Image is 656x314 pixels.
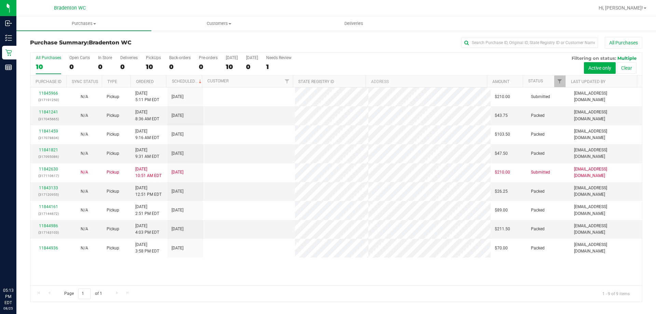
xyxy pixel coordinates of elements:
span: [DATE] [172,188,183,195]
div: 10 [36,63,61,71]
span: [EMAIL_ADDRESS][DOMAIN_NAME] [574,128,638,141]
a: Type [107,79,117,84]
span: [DATE] 3:58 PM EDT [135,242,159,255]
span: [DATE] [172,150,183,157]
span: Not Applicable [81,94,88,99]
span: Submitted [531,169,550,176]
inline-svg: Reports [5,64,12,71]
div: PickUps [146,55,161,60]
inline-svg: Retail [5,49,12,56]
div: All Purchases [36,55,61,60]
span: [DATE] [172,131,183,138]
span: [DATE] [172,112,183,119]
a: Purchase ID [36,79,61,84]
span: [DATE] 9:16 AM EDT [135,128,159,141]
span: Pickup [107,226,119,232]
div: 10 [146,63,161,71]
span: $47.50 [495,150,508,157]
p: (317191250) [35,97,62,103]
span: Not Applicable [81,151,88,156]
button: N/A [81,226,88,232]
a: Purchases [16,16,151,31]
span: $210.00 [495,94,510,100]
span: [EMAIL_ADDRESS][DOMAIN_NAME] [574,242,638,255]
span: Pickup [107,169,119,176]
a: Sync Status [72,79,98,84]
span: Not Applicable [81,208,88,213]
th: Address [366,76,487,87]
p: (317144672) [35,210,62,217]
span: Purchases [16,21,151,27]
span: Packed [531,188,545,195]
h3: Purchase Summary: [30,40,234,46]
span: Filtering on status: [572,55,616,61]
inline-svg: Inventory [5,35,12,41]
button: N/A [81,112,88,119]
button: N/A [81,188,88,195]
div: 0 [246,63,258,71]
span: $89.00 [495,207,508,214]
span: 1 - 9 of 9 items [597,288,635,299]
span: Pickup [107,245,119,251]
a: Customers [151,16,286,31]
span: Not Applicable [81,189,88,194]
span: [DATE] 12:51 PM EDT [135,185,162,198]
a: Deliveries [286,16,421,31]
span: $26.25 [495,188,508,195]
a: Scheduled [172,79,203,84]
button: N/A [81,245,88,251]
a: Filter [282,76,293,87]
div: 0 [120,63,138,71]
span: Customers [152,21,286,27]
p: (317045665) [35,116,62,122]
p: 08/25 [3,306,13,311]
p: (317120955) [35,191,62,198]
span: [EMAIL_ADDRESS][DOMAIN_NAME] [574,166,638,179]
a: 11844936 [39,246,58,250]
button: N/A [81,207,88,214]
p: (317095086) [35,153,62,160]
span: Multiple [617,55,637,61]
span: Packed [531,131,545,138]
p: (317078834) [35,135,62,141]
a: 11845966 [39,91,58,96]
span: $103.50 [495,131,510,138]
span: [EMAIL_ADDRESS][DOMAIN_NAME] [574,223,638,236]
a: 11844161 [39,204,58,209]
span: Page of 1 [58,288,108,299]
div: 0 [69,63,90,71]
iframe: Resource center [7,259,27,280]
span: [EMAIL_ADDRESS][DOMAIN_NAME] [574,90,638,103]
a: Customer [207,79,229,83]
button: N/A [81,150,88,157]
a: 11844986 [39,223,58,228]
button: All Purchases [605,37,642,49]
span: [DATE] 5:11 PM EDT [135,90,159,103]
span: Not Applicable [81,246,88,250]
span: [DATE] [172,245,183,251]
div: 0 [98,63,112,71]
a: 11841459 [39,129,58,134]
span: Pickup [107,150,119,157]
span: [DATE] 4:03 PM EDT [135,223,159,236]
span: [DATE] [172,226,183,232]
a: State Registry ID [298,79,334,84]
a: Filter [554,76,565,87]
span: Bradenton WC [54,5,86,11]
div: 1 [266,63,291,71]
span: Pickup [107,207,119,214]
span: $43.75 [495,112,508,119]
span: Not Applicable [81,227,88,231]
span: [DATE] 2:51 PM EDT [135,204,159,217]
span: Packed [531,226,545,232]
span: [DATE] 9:31 AM EDT [135,147,159,160]
button: N/A [81,169,88,176]
a: Last Updated By [571,79,605,84]
span: Submitted [531,94,550,100]
span: $70.00 [495,245,508,251]
inline-svg: Inbound [5,20,12,27]
a: 11843133 [39,186,58,190]
span: Pickup [107,94,119,100]
span: $210.00 [495,169,510,176]
input: Search Purchase ID, Original ID, State Registry ID or Customer Name... [461,38,598,48]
